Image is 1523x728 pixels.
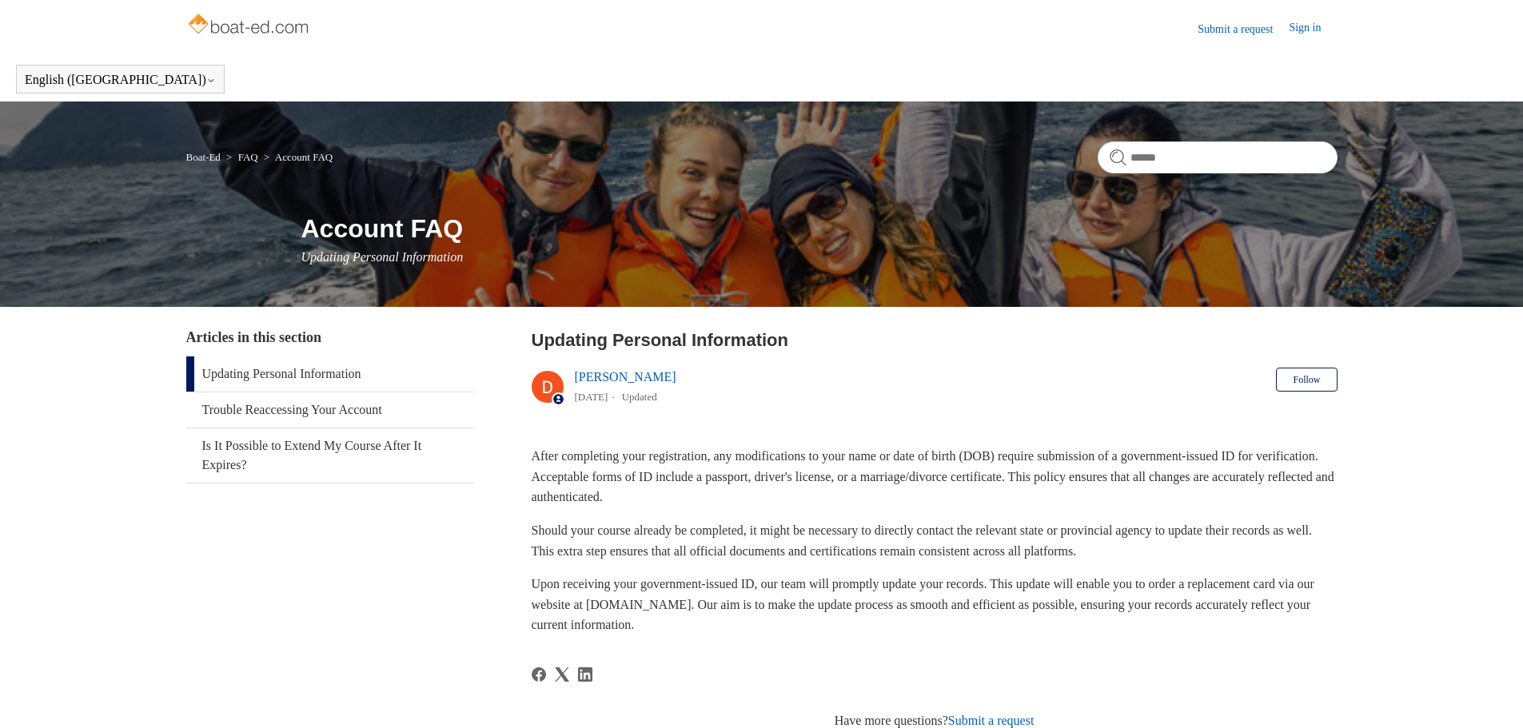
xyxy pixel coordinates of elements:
[275,151,333,163] a: Account FAQ
[948,714,1035,727] a: Submit a request
[555,667,569,682] a: X Corp
[186,356,474,392] a: Updating Personal Information
[1276,368,1337,392] button: Follow Article
[575,370,676,384] a: [PERSON_NAME]
[532,667,546,682] svg: Share this page on Facebook
[578,667,592,682] a: LinkedIn
[532,574,1338,635] p: Upon receiving your government-issued ID, our team will promptly update your records. This update...
[186,151,221,163] a: Boat-Ed
[532,446,1338,507] p: After completing your registration, any modifications to your name or date of birth (DOB) require...
[1198,21,1289,38] a: Submit a request
[186,428,474,483] a: Is It Possible to Extend My Course After It Expires?
[1098,141,1338,173] input: Search
[186,392,474,428] a: Trouble Reaccessing Your Account
[532,520,1338,561] p: Should your course already be completed, it might be necessary to directly contact the relevant s...
[622,391,657,403] li: Updated
[186,151,224,163] li: Boat-Ed
[186,10,313,42] img: Boat-Ed Help Center home page
[301,250,464,264] span: Updating Personal Information
[186,329,321,345] span: Articles in this section
[261,151,333,163] li: Account FAQ
[532,327,1338,353] h2: Updating Personal Information
[555,667,569,682] svg: Share this page on X Corp
[1289,19,1337,38] a: Sign in
[25,73,216,87] button: English ([GEOGRAPHIC_DATA])
[578,667,592,682] svg: Share this page on LinkedIn
[532,667,546,682] a: Facebook
[223,151,261,163] li: FAQ
[301,209,1338,248] h1: Account FAQ
[1469,674,1511,716] div: Live chat
[238,151,258,163] a: FAQ
[575,391,608,403] time: 03/01/2024, 15:53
